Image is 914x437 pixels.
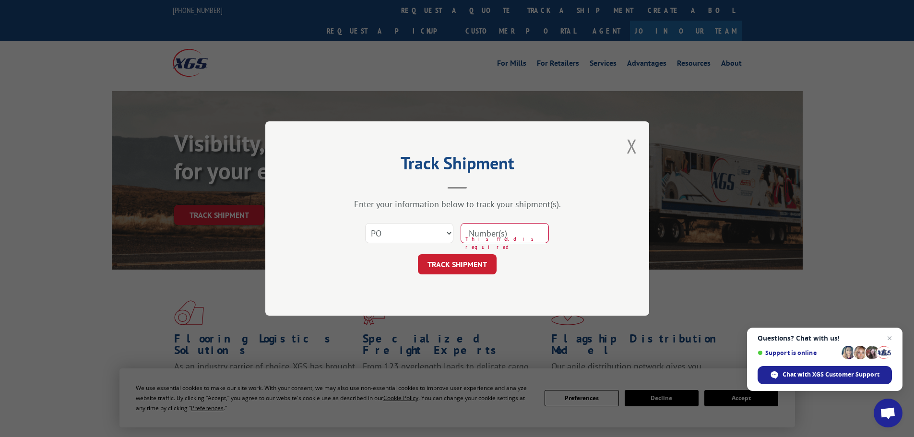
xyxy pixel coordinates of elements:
[418,254,497,274] button: TRACK SHIPMENT
[465,235,549,251] span: This field is required
[884,332,895,344] span: Close chat
[783,370,879,379] span: Chat with XGS Customer Support
[874,399,902,427] div: Open chat
[627,133,637,159] button: Close modal
[313,199,601,210] div: Enter your information below to track your shipment(s).
[461,223,549,243] input: Number(s)
[758,349,838,356] span: Support is online
[758,334,892,342] span: Questions? Chat with us!
[313,156,601,175] h2: Track Shipment
[758,366,892,384] div: Chat with XGS Customer Support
